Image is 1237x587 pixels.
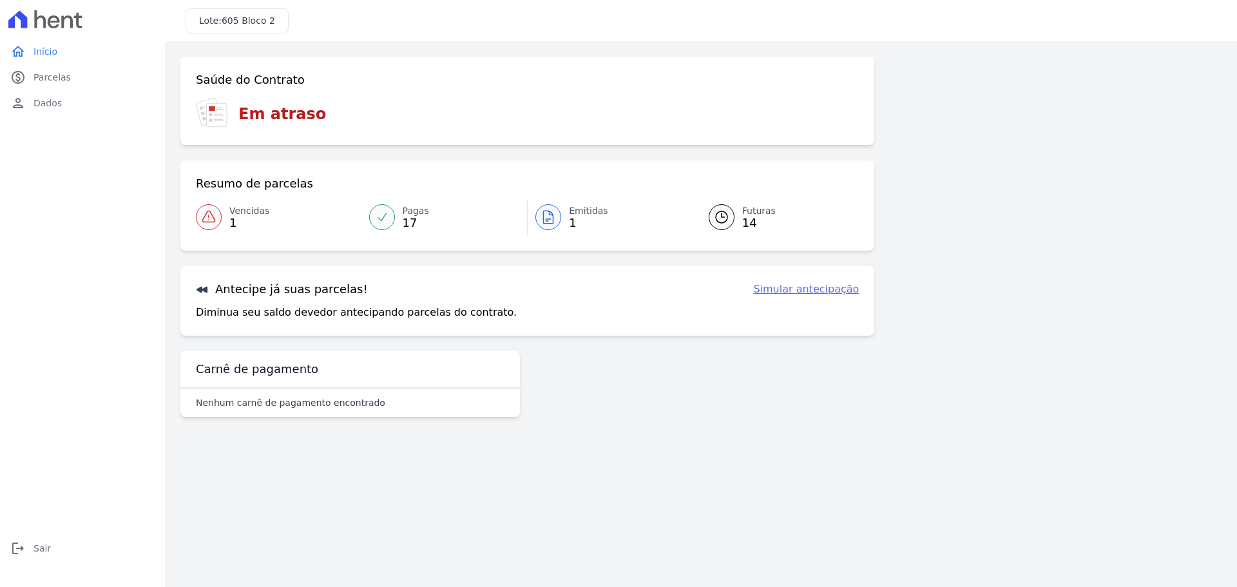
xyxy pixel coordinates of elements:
[5,39,160,64] a: homeInício
[5,64,160,90] a: paidParcelas
[34,97,62,110] span: Dados
[361,199,528,235] a: Pagas 17
[10,70,26,85] i: paid
[5,535,160,561] a: logoutSair
[10,541,26,556] i: logout
[196,361,318,377] h3: Carnê de pagamento
[34,71,71,84] span: Parcelas
[34,542,51,555] span: Sair
[753,282,859,297] a: Simular antecipação
[34,45,57,58] span: Início
[196,396,385,409] p: Nenhum carnê de pagamento encontrado
[528,199,693,235] a: Emitidas 1
[196,282,368,297] h3: Antecipe já suas parcelas!
[222,15,275,26] span: 605 Bloco 2
[10,44,26,59] i: home
[238,102,326,126] h3: Em atraso
[569,204,608,218] span: Emitidas
[569,218,608,228] span: 1
[10,95,26,111] i: person
[199,14,275,28] h3: Lote:
[403,218,429,228] span: 17
[742,218,776,228] span: 14
[403,204,429,218] span: Pagas
[5,90,160,116] a: personDados
[229,218,269,228] span: 1
[196,72,305,88] h3: Saúde do Contrato
[742,204,776,218] span: Futuras
[229,204,269,218] span: Vencidas
[196,199,361,235] a: Vencidas 1
[196,176,313,191] h3: Resumo de parcelas
[196,305,517,320] p: Diminua seu saldo devedor antecipando parcelas do contrato.
[693,199,859,235] a: Futuras 14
